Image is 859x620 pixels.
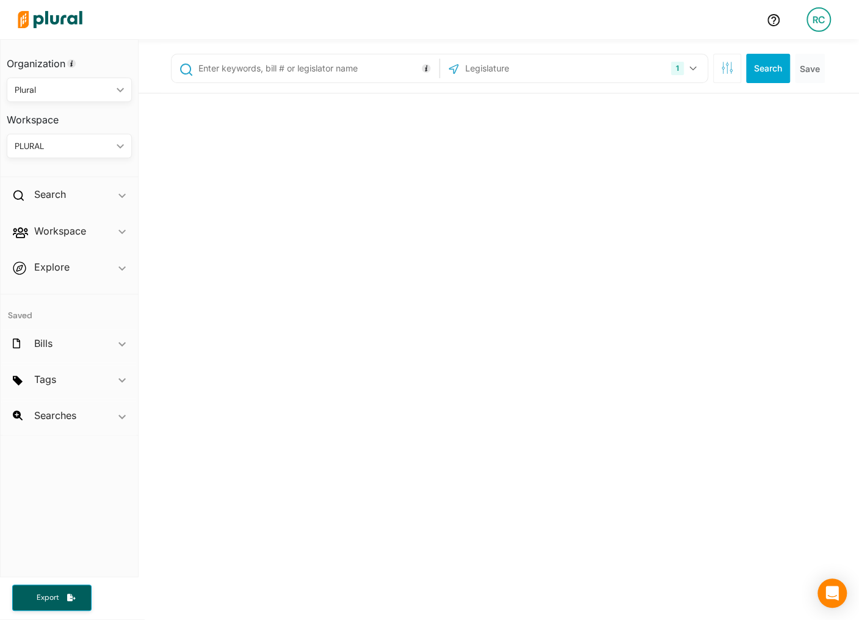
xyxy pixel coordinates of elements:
[1,294,138,324] h4: Saved
[15,84,112,97] div: Plural
[34,260,70,274] h2: Explore
[806,7,831,32] div: RC
[12,585,92,611] button: Export
[795,54,825,83] button: Save
[464,57,595,80] input: Legislature
[34,224,86,238] h2: Workspace
[721,62,733,72] span: Search Filters
[34,373,56,386] h2: Tags
[34,337,53,350] h2: Bills
[28,593,67,603] span: Export
[66,58,77,69] div: Tooltip anchor
[197,57,436,80] input: Enter keywords, bill # or legislator name
[817,578,847,608] div: Open Intercom Messenger
[7,102,132,129] h3: Workspace
[34,188,66,201] h2: Search
[666,57,705,80] button: 1
[746,54,790,83] button: Search
[7,46,132,73] h3: Organization
[421,63,432,74] div: Tooltip anchor
[671,62,684,75] div: 1
[34,409,76,422] h2: Searches
[797,2,841,37] a: RC
[15,140,112,153] div: PLURAL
